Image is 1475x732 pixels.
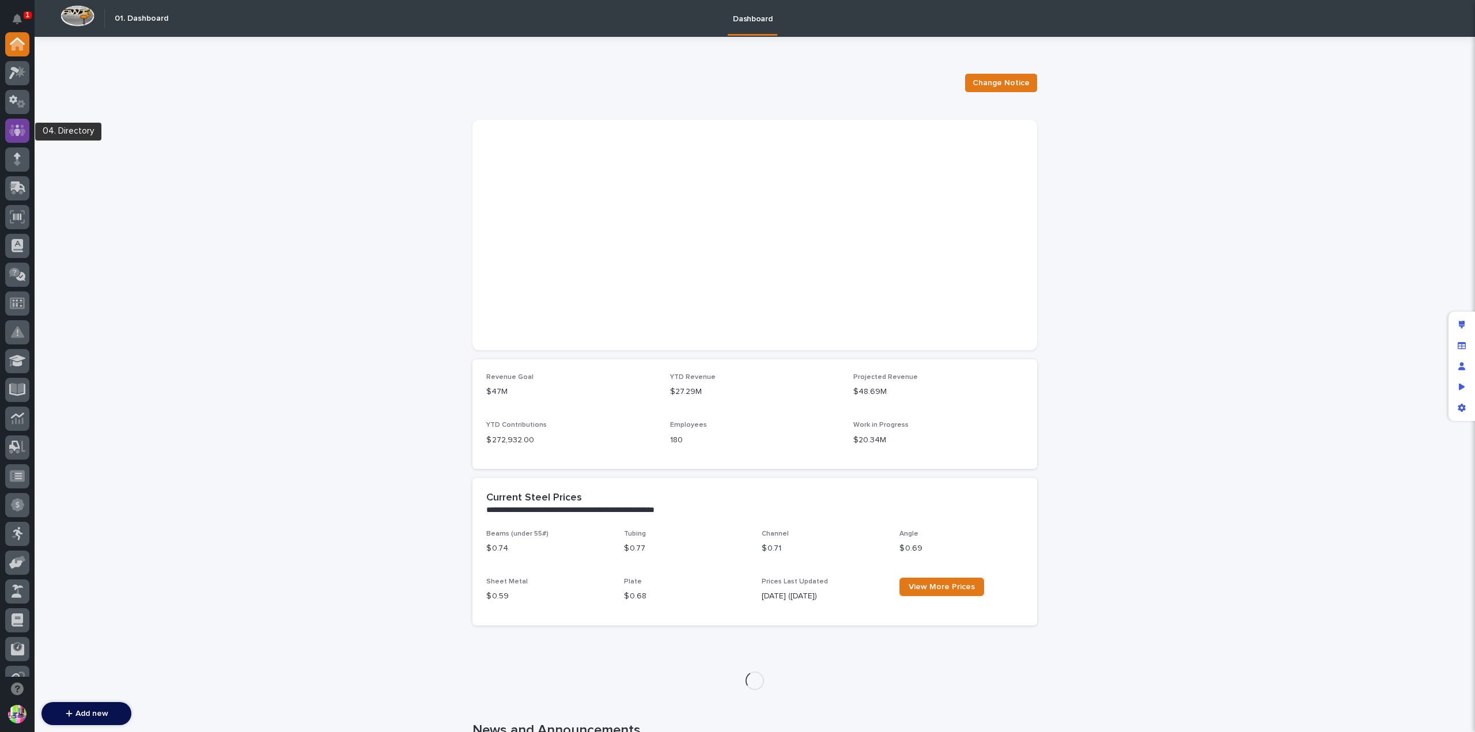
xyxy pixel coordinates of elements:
div: Preview as [1451,377,1472,397]
span: Beams (under 55#) [486,530,549,537]
span: YTD Revenue [670,374,716,381]
button: users-avatar [5,702,29,726]
span: Angle [899,530,918,537]
p: $ 0.74 [486,543,610,555]
span: Tubing [624,530,646,537]
span: Projected Revenue [853,374,918,381]
div: Manage fields and data [1451,335,1472,356]
h2: 01. Dashboard [115,14,168,24]
p: $ 0.59 [486,590,610,602]
p: $27.29M [670,386,840,398]
p: 180 [670,434,840,446]
p: $ 0.71 [762,543,886,555]
button: Open support chat [5,677,29,701]
span: Employees [670,422,707,428]
button: Notifications [5,7,29,31]
span: Prices Last Updated [762,578,828,585]
span: YTD Contributions [486,422,547,428]
p: $47M [486,386,656,398]
h2: Current Steel Prices [486,492,582,505]
span: Plate [624,578,642,585]
span: Revenue Goal [486,374,534,381]
span: Sheet Metal [486,578,528,585]
span: Change Notice [973,77,1030,89]
p: $ 272,932.00 [486,434,656,446]
p: $ 0.77 [624,543,748,555]
div: App settings [1451,397,1472,418]
p: $ 0.68 [624,590,748,602]
div: Edit layout [1451,314,1472,335]
img: Workspace Logo [60,5,94,26]
button: Add new [41,702,131,725]
span: Channel [762,530,789,537]
p: [DATE] ([DATE]) [762,590,886,602]
p: $ 0.69 [899,543,1023,555]
button: Change Notice [965,74,1037,92]
p: 1 [25,11,29,19]
div: Manage users [1451,356,1472,377]
div: Notifications1 [14,14,29,32]
span: Work in Progress [853,422,909,428]
span: View More Prices [909,583,975,591]
p: $48.69M [853,386,1023,398]
p: $20.34M [853,434,1023,446]
a: View More Prices [899,578,984,596]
